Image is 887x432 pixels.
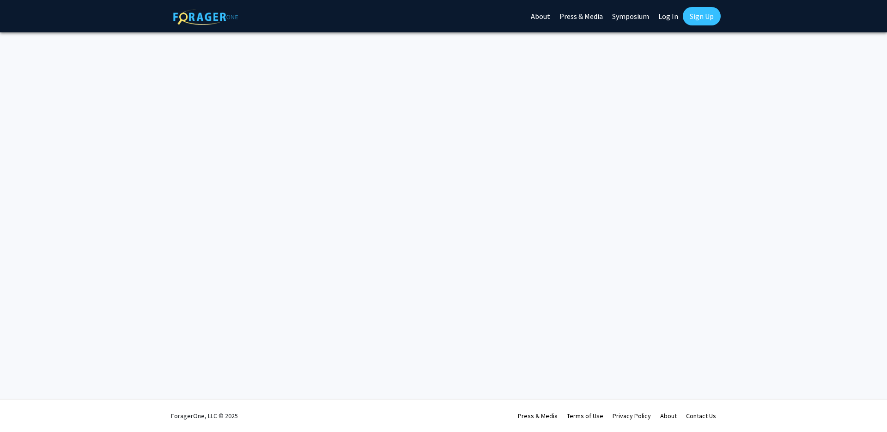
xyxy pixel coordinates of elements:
a: Terms of Use [567,412,603,420]
img: ForagerOne Logo [173,9,238,25]
a: Privacy Policy [613,412,651,420]
a: About [660,412,677,420]
a: Press & Media [518,412,558,420]
a: Contact Us [686,412,716,420]
div: ForagerOne, LLC © 2025 [171,400,238,432]
a: Sign Up [683,7,721,25]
